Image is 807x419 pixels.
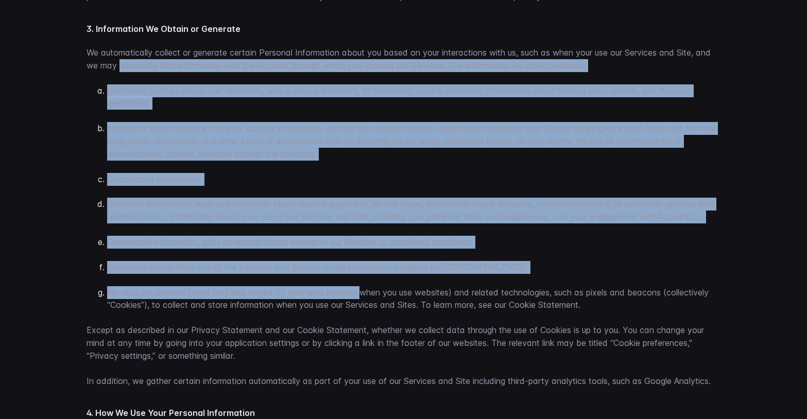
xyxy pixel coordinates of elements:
[87,408,721,418] h4: 4. How We Use Your Personal Information
[87,46,721,72] p: We automatically collect or generate certain Personal Information about you based on your interac...
[107,198,721,223] p: Electronic information, such as information about operating systems, device types, information ab...
[107,261,721,274] p: Inferences drawn from any of the personal and Service usage information available to [GEOGRAPHIC_...
[107,286,721,312] p: We also use cookies (small text files stored by your web browser when you use websites) and relat...
[107,84,721,110] p: Identifiers, such as unique user identifiers, unique device identifiers, IP addresses, cookie ide...
[87,24,721,34] h4: 3. Information We Obtain or Generate
[107,122,721,160] p: Internet or other electronic network activity information, such as the website domain visited; wh...
[87,324,721,362] p: Except as described in our Privacy Statement and our Cookie Statement, whether we collect data th...
[107,173,721,186] p: Geolocation information.
[107,236,721,249] p: Commercial information, such as records about interest in our Services or completed purchases.
[87,375,721,388] p: In addition, we gather certain information automatically as part of your use of our Services and ...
